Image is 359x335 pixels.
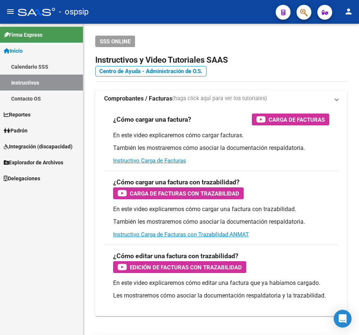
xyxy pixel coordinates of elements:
[113,131,329,139] p: En este video explicaremos cómo cargar facturas.
[130,263,242,272] span: Edición de Facturas con Trazabilidad
[113,144,329,152] p: También les mostraremos cómo asociar la documentación respaldatoria.
[113,205,329,213] p: En este video explicaremos cómo cargar una factura con trazabilidad.
[95,108,347,316] div: Comprobantes / Facturas(haga click aquí para ver los tutoriales)
[113,218,329,226] p: También les mostraremos cómo asociar la documentación respaldatoria.
[95,36,135,47] button: SSS ONLINE
[269,115,325,124] span: Carga de Facturas
[113,279,329,287] p: En este video explicaremos cómo editar una factura que ya habíamos cargado.
[344,7,353,16] mat-icon: person
[172,95,267,103] span: (haga click aquí para ver los tutoriales)
[4,142,73,151] span: Integración (discapacidad)
[95,53,347,67] h2: Instructivos y Video Tutoriales SAAS
[100,38,131,45] span: SSS ONLINE
[113,114,191,125] h3: ¿Cómo cargar una factura?
[4,158,63,167] span: Explorador de Archivos
[104,95,172,103] strong: Comprobantes / Facturas
[4,174,40,183] span: Delegaciones
[4,127,28,135] span: Padrón
[252,114,329,125] button: Carga de Facturas
[334,310,352,328] div: Open Intercom Messenger
[4,111,31,119] span: Reportes
[95,66,206,76] a: Centro de Ayuda - Administración de O.S.
[4,47,23,55] span: Inicio
[113,261,246,273] button: Edición de Facturas con Trazabilidad
[95,90,347,108] mat-expansion-panel-header: Comprobantes / Facturas(haga click aquí para ver los tutoriales)
[113,292,329,300] p: Les mostraremos cómo asociar la documentación respaldatoria y la trazabilidad.
[113,187,244,199] button: Carga de Facturas con Trazabilidad
[130,189,239,198] span: Carga de Facturas con Trazabilidad
[113,231,249,238] a: Instructivo Carga de Facturas con Trazabilidad ANMAT
[113,157,186,164] a: Instructivo Carga de Facturas
[59,4,89,20] span: - ospsip
[113,251,238,261] h3: ¿Cómo editar una factura con trazabilidad?
[113,177,240,187] h3: ¿Cómo cargar una factura con trazabilidad?
[6,7,15,16] mat-icon: menu
[4,31,42,39] span: Firma Express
